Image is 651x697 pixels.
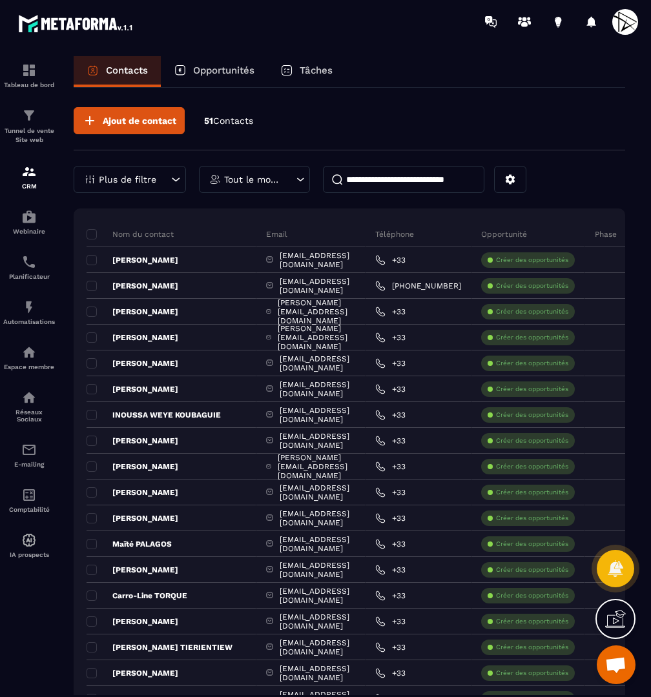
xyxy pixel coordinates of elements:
[21,345,37,360] img: automations
[87,358,178,369] p: [PERSON_NAME]
[496,307,568,316] p: Créer des opportunités
[375,461,406,472] a: +33
[496,359,568,368] p: Créer des opportunités
[3,53,55,98] a: formationformationTableau de bord
[3,409,55,423] p: Réseaux Sociaux
[496,410,568,419] p: Créer des opportunités
[87,410,221,420] p: INOUSSA WEYE KOUBAGUIE
[21,442,37,458] img: email
[3,335,55,380] a: automationsautomationsEspace membre
[87,487,178,498] p: [PERSON_NAME]
[375,410,406,420] a: +33
[496,281,568,290] p: Créer des opportunités
[3,154,55,199] a: formationformationCRM
[496,462,568,471] p: Créer des opportunités
[375,332,406,343] a: +33
[87,229,174,239] p: Nom du contact
[87,255,178,265] p: [PERSON_NAME]
[375,513,406,523] a: +33
[375,616,406,627] a: +33
[87,513,178,523] p: [PERSON_NAME]
[21,299,37,315] img: automations
[161,56,267,87] a: Opportunités
[496,669,568,678] p: Créer des opportunités
[375,229,414,239] p: Téléphone
[21,209,37,225] img: automations
[3,363,55,370] p: Espace membre
[597,645,635,684] div: Ouvrir le chat
[3,126,55,145] p: Tunnel de vente Site web
[300,65,333,76] p: Tâches
[18,12,134,35] img: logo
[375,487,406,498] a: +33
[3,478,55,523] a: accountantaccountantComptabilité
[87,436,178,446] p: [PERSON_NAME]
[74,107,185,134] button: Ajout de contact
[87,307,178,317] p: [PERSON_NAME]
[375,539,406,549] a: +33
[496,565,568,574] p: Créer des opportunités
[87,539,172,549] p: Maïté PALAGOS
[3,199,55,245] a: automationsautomationsWebinaire
[103,114,176,127] span: Ajout de contact
[375,591,406,601] a: +33
[3,183,55,190] p: CRM
[481,229,527,239] p: Opportunité
[224,175,282,184] p: Tout le monde
[87,461,178,472] p: [PERSON_NAME]
[99,175,156,184] p: Plus de filtre
[204,115,253,127] p: 51
[496,643,568,652] p: Créer des opportunités
[496,514,568,523] p: Créer des opportunités
[267,56,346,87] a: Tâches
[87,332,178,343] p: [PERSON_NAME]
[375,358,406,369] a: +33
[375,384,406,394] a: +33
[21,164,37,179] img: formation
[3,98,55,154] a: formationformationTunnel de vente Site web
[3,81,55,88] p: Tableau de bord
[87,565,178,575] p: [PERSON_NAME]
[3,228,55,235] p: Webinaire
[87,591,187,601] p: Carro-Line TORQUE
[74,56,161,87] a: Contacts
[375,565,406,575] a: +33
[21,108,37,123] img: formation
[3,290,55,335] a: automationsautomationsAutomatisations
[106,65,148,76] p: Contacts
[375,281,461,291] a: [PHONE_NUMBER]
[21,63,37,78] img: formation
[3,318,55,325] p: Automatisations
[87,281,178,291] p: [PERSON_NAME]
[21,254,37,270] img: scheduler
[266,229,287,239] p: Email
[496,385,568,394] p: Créer des opportunités
[595,229,617,239] p: Phase
[87,668,178,678] p: [PERSON_NAME]
[21,532,37,548] img: automations
[21,487,37,503] img: accountant
[496,540,568,549] p: Créer des opportunités
[375,436,406,446] a: +33
[3,461,55,468] p: E-mailing
[3,506,55,513] p: Comptabilité
[213,116,253,126] span: Contacts
[3,245,55,290] a: schedulerschedulerPlanificateur
[3,380,55,432] a: social-networksocial-networkRéseaux Sociaux
[496,488,568,497] p: Créer des opportunités
[496,591,568,600] p: Créer des opportunités
[87,616,178,627] p: [PERSON_NAME]
[87,384,178,394] p: [PERSON_NAME]
[375,668,406,678] a: +33
[87,642,232,652] p: [PERSON_NAME] TIERIENTIEW
[3,273,55,280] p: Planificateur
[375,255,406,265] a: +33
[375,642,406,652] a: +33
[3,432,55,478] a: emailemailE-mailing
[3,551,55,558] p: IA prospects
[496,333,568,342] p: Créer des opportunités
[21,390,37,405] img: social-network
[193,65,254,76] p: Opportunités
[496,436,568,445] p: Créer des opportunités
[496,256,568,265] p: Créer des opportunités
